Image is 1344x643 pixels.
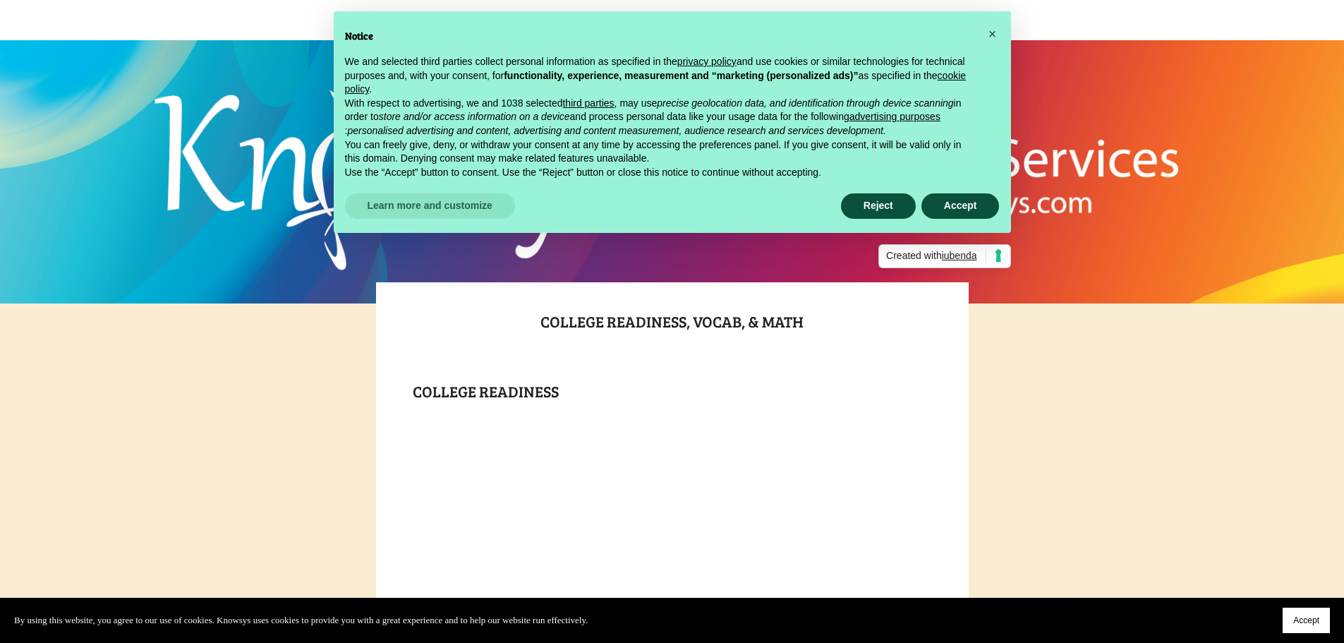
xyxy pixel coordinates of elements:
[413,378,932,404] h1: College Readiness
[413,308,932,359] h1: College readiness, Vocab, & Math
[14,613,588,628] p: By using this website, you agree to our use of cookies. Knowsys uses cookies to provide you with ...
[1293,615,1319,625] span: Accept
[345,193,515,219] button: Learn more and customize
[841,193,916,219] button: Reject
[379,111,570,122] em: store and/or access information on a device
[981,23,1004,45] button: Close this notice
[677,56,737,67] a: privacy policy
[345,97,977,138] p: With respect to advertising, we and 1038 selected , may use in order to and process personal data...
[849,110,940,124] button: advertising purposes
[886,249,986,263] span: Created with
[347,125,885,136] em: personalised advertising and content, advertising and content measurement, audience research and ...
[1283,608,1330,633] button: Accept
[345,166,977,180] p: Use the “Accept” button to consent. Use the “Reject” button or close this notice to continue with...
[345,138,977,166] p: You can freely give, deny, or withdraw your consent at any time by accessing the preferences pane...
[988,26,997,42] span: ×
[345,70,967,95] a: cookie policy
[921,193,1000,219] button: Accept
[504,70,858,81] strong: functionality, experience, measurement and “marketing (personalized ads)”
[345,55,977,97] p: We and selected third parties collect personal information as specified in the and use cookies or...
[657,97,953,109] em: precise geolocation data, and identification through device scanning
[942,250,977,261] span: iubenda
[878,244,1010,268] a: Created withiubenda
[562,97,614,111] button: third parties
[345,28,977,44] h2: Notice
